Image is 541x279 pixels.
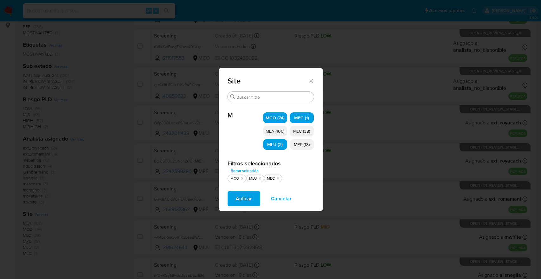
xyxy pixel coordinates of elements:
span: Site [228,77,308,85]
div: MLU (2) [263,139,287,150]
button: Cerrar [308,78,314,83]
div: MLC (38) [290,126,314,136]
div: MPE (18) [290,139,314,150]
button: Buscar [230,94,235,99]
span: MLC (38) [293,128,310,134]
div: MCO [229,176,240,181]
button: Aplicar [228,191,260,206]
span: Borrar selección [231,168,259,174]
div: MEC [266,176,276,181]
div: MLU [248,176,258,181]
span: Cancelar [271,192,292,206]
span: MLA (106) [266,128,284,134]
div: MLA (106) [263,126,287,136]
span: MPE (18) [294,141,310,148]
button: Cancelar [263,191,300,206]
button: quitar MLU [257,176,262,181]
span: MLU (2) [267,141,283,148]
button: quitar MEC [275,176,280,181]
div: MCO (74) [263,112,287,123]
input: Buscar filtro [236,94,311,100]
span: M [228,102,263,119]
span: Aplicar [236,192,252,206]
span: MEC (1) [294,115,309,121]
button: quitar MCO [240,176,245,181]
span: MCO (74) [266,115,285,121]
h2: Filtros seleccionados [228,160,314,167]
div: MEC (1) [290,112,314,123]
button: Borrar selección [228,167,262,175]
